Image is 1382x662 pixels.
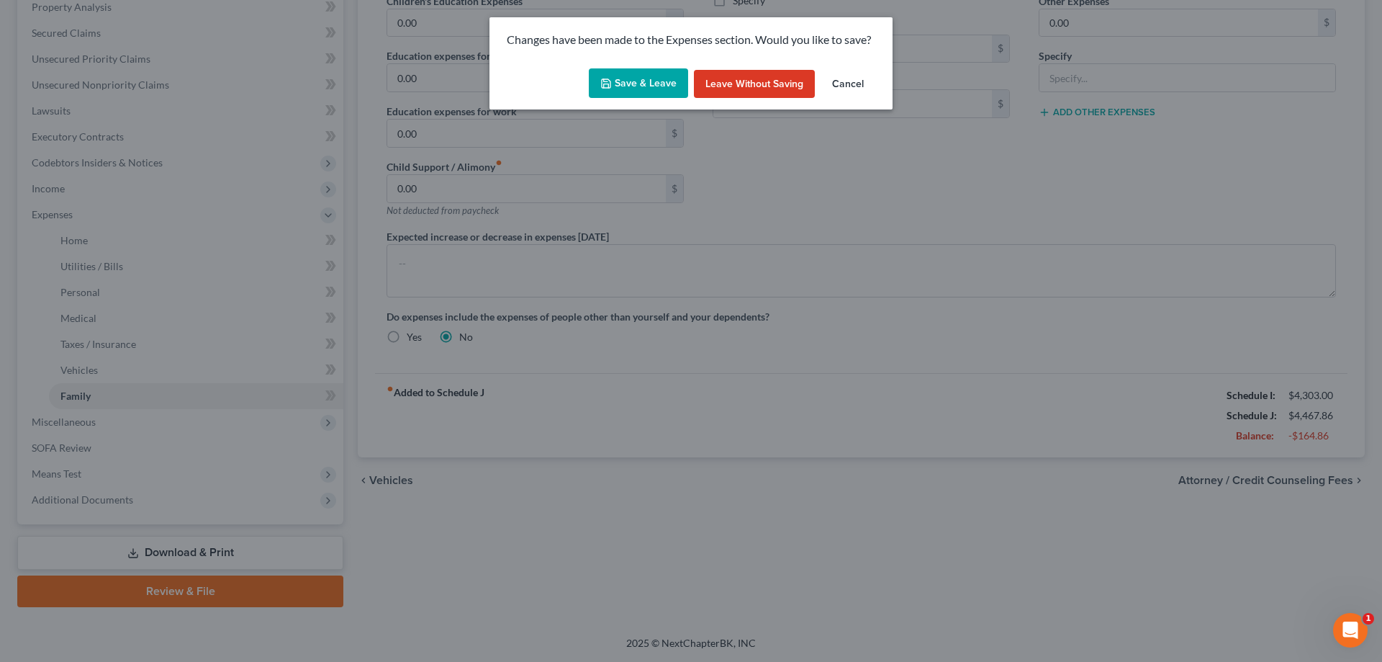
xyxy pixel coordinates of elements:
[694,70,815,99] button: Leave without Saving
[507,32,875,48] p: Changes have been made to the Expenses section. Would you like to save?
[1333,613,1368,648] iframe: Intercom live chat
[1363,613,1374,625] span: 1
[589,68,688,99] button: Save & Leave
[821,70,875,99] button: Cancel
